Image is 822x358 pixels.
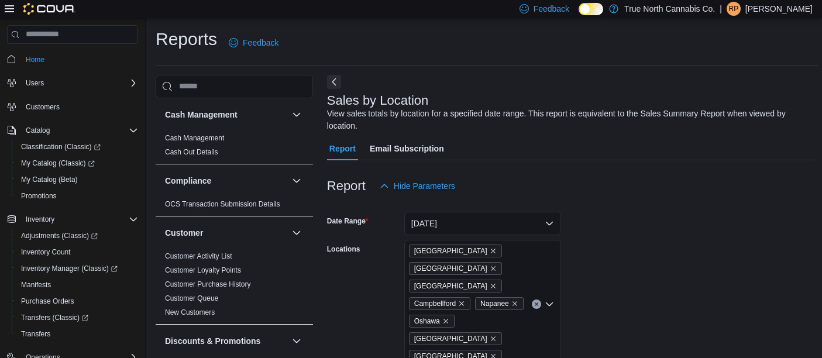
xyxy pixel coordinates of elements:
[2,211,143,228] button: Inventory
[21,52,138,67] span: Home
[290,108,304,122] button: Cash Management
[165,280,251,289] span: Customer Purchase History
[394,180,455,192] span: Hide Parameters
[16,173,82,187] a: My Catalog (Beta)
[165,227,287,239] button: Customer
[21,76,49,90] button: Users
[490,265,497,272] button: Remove Brighton from selection in this group
[327,94,429,108] h3: Sales by Location
[414,280,487,292] span: [GEOGRAPHIC_DATA]
[16,173,138,187] span: My Catalog (Beta)
[21,159,95,168] span: My Catalog (Classic)
[21,99,138,114] span: Customers
[165,133,224,143] span: Cash Management
[720,2,722,16] p: |
[745,2,813,16] p: [PERSON_NAME]
[165,148,218,156] a: Cash Out Details
[16,261,122,276] a: Inventory Manager (Classic)
[490,247,497,254] button: Remove Belleville from selection in this group
[165,175,287,187] button: Compliance
[21,100,64,114] a: Customers
[414,333,487,345] span: [GEOGRAPHIC_DATA]
[16,140,138,154] span: Classification (Classic)
[165,134,224,142] a: Cash Management
[409,262,502,275] span: Brighton
[156,27,217,51] h1: Reports
[475,297,524,310] span: Napanee
[16,189,138,203] span: Promotions
[16,156,138,170] span: My Catalog (Classic)
[224,31,283,54] a: Feedback
[16,294,138,308] span: Purchase Orders
[480,298,509,309] span: Napanee
[26,102,60,112] span: Customers
[2,75,143,91] button: Users
[165,294,218,303] span: Customer Queue
[12,309,143,326] a: Transfers (Classic)
[165,252,232,260] a: Customer Activity List
[16,229,138,243] span: Adjustments (Classic)
[16,140,105,154] a: Classification (Classic)
[165,200,280,208] a: OCS Transaction Submission Details
[16,311,138,325] span: Transfers (Classic)
[12,155,143,171] a: My Catalog (Classic)
[165,335,260,347] h3: Discounts & Promotions
[409,315,455,328] span: Oshawa
[2,98,143,115] button: Customers
[16,189,61,203] a: Promotions
[511,300,518,307] button: Remove Napanee from selection in this group
[16,245,75,259] a: Inventory Count
[21,264,118,273] span: Inventory Manager (Classic)
[414,245,487,257] span: [GEOGRAPHIC_DATA]
[329,137,356,160] span: Report
[21,297,74,306] span: Purchase Orders
[21,76,138,90] span: Users
[165,147,218,157] span: Cash Out Details
[290,334,304,348] button: Discounts & Promotions
[327,108,812,132] div: View sales totals by location for a specified date range. This report is equivalent to the Sales ...
[165,227,203,239] h3: Customer
[375,174,460,198] button: Hide Parameters
[12,228,143,244] a: Adjustments (Classic)
[414,263,487,274] span: [GEOGRAPHIC_DATA]
[16,311,93,325] a: Transfers (Classic)
[409,280,502,292] span: Brockville
[370,137,444,160] span: Email Subscription
[165,294,218,302] a: Customer Queue
[21,53,49,67] a: Home
[21,142,101,152] span: Classification (Classic)
[532,300,541,309] button: Clear input
[12,171,143,188] button: My Catalog (Beta)
[165,335,287,347] button: Discounts & Promotions
[442,318,449,325] button: Remove Oshawa from selection in this group
[26,78,44,88] span: Users
[21,280,51,290] span: Manifests
[16,327,55,341] a: Transfers
[12,244,143,260] button: Inventory Count
[290,174,304,188] button: Compliance
[545,300,554,309] button: Open list of options
[243,37,278,49] span: Feedback
[624,2,715,16] p: True North Cannabis Co.
[165,308,215,317] span: New Customers
[2,51,143,68] button: Home
[21,123,54,137] button: Catalog
[12,293,143,309] button: Purchase Orders
[21,329,50,339] span: Transfers
[165,308,215,316] a: New Customers
[12,188,143,204] button: Promotions
[165,266,241,274] a: Customer Loyalty Points
[404,212,561,235] button: [DATE]
[165,199,280,209] span: OCS Transaction Submission Details
[327,245,360,254] label: Locations
[290,226,304,240] button: Customer
[579,15,579,16] span: Dark Mode
[12,326,143,342] button: Transfers
[26,215,54,224] span: Inventory
[165,109,287,121] button: Cash Management
[327,179,366,193] h3: Report
[579,3,603,15] input: Dark Mode
[409,332,502,345] span: Ottawa
[16,294,79,308] a: Purchase Orders
[21,212,138,226] span: Inventory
